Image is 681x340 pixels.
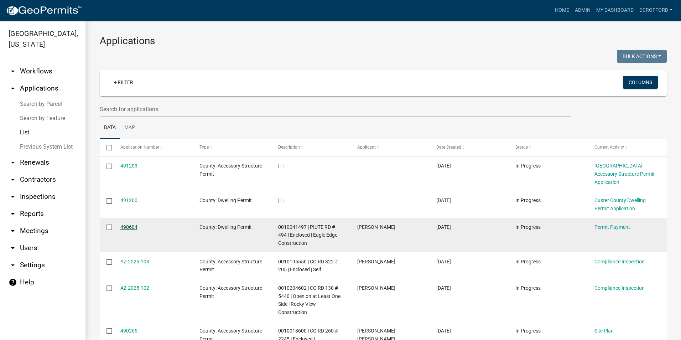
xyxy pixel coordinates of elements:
span: In Progress [515,197,541,203]
a: AZ-2025-103 [120,259,149,264]
span: 0010204602 | CO RD 130 # 5440 | Open on at Least One Side | Rocky View Construction [278,285,340,315]
span: | | | [278,197,284,203]
button: Bulk Actions [617,50,667,63]
input: Search for applications [100,102,571,117]
span: In Progress [515,224,541,230]
span: County: Dwelling Permit [199,224,252,230]
span: Merlin J. Tomczyk [357,285,395,291]
a: Permit Payment [594,224,630,230]
span: 10/11/2025 [436,197,451,203]
a: 490265 [120,328,137,334]
span: Roy Buchanan [357,224,395,230]
span: 10/09/2025 [436,328,451,334]
a: Compliance Inspection [594,285,645,291]
a: AZ-2025-102 [120,285,149,291]
button: Columns [623,76,658,89]
i: arrow_drop_down [9,210,17,218]
span: County: Accessory Structure Permit [199,285,262,299]
span: 10/11/2025 [436,163,451,169]
span: In Progress [515,163,541,169]
a: Custer County Dwelling Permit Application [594,197,646,211]
span: | | | [278,163,284,169]
a: Data [100,117,120,139]
i: arrow_drop_down [9,192,17,201]
span: 0010195550 | CO RD 322 # 205 | Enclosed | Self [278,259,338,273]
a: Site Plan [594,328,614,334]
a: Admin [572,4,593,17]
a: 491200 [120,197,137,203]
i: arrow_drop_down [9,158,17,167]
span: Current Activity [594,145,624,150]
a: Compliance Inspection [594,259,645,264]
span: Dan Hight [357,259,395,264]
span: County: Accessory Structure Permit [199,163,262,177]
span: County: Accessory Structure Permit [199,259,262,273]
span: 10/09/2025 [436,285,451,291]
datatable-header-cell: Application Number [113,139,192,156]
i: arrow_drop_up [9,84,17,93]
a: dcrofford [636,4,675,17]
span: Applicant [357,145,376,150]
i: arrow_drop_down [9,227,17,235]
span: 0010041497 | PIUTE RD # 494 | Enclosed | Eagle Edge Construction [278,224,337,246]
datatable-header-cell: Description [271,139,350,156]
span: 10/09/2025 [436,224,451,230]
a: 491203 [120,163,137,169]
datatable-header-cell: Status [509,139,588,156]
span: 10/09/2025 [436,259,451,264]
i: arrow_drop_down [9,261,17,269]
span: Date Created [436,145,461,150]
a: 490604 [120,224,137,230]
span: In Progress [515,259,541,264]
span: In Progress [515,285,541,291]
a: [GEOGRAPHIC_DATA] Accessory Structure Permit Application [594,163,655,185]
a: My Dashboard [593,4,636,17]
i: arrow_drop_down [9,175,17,184]
datatable-header-cell: Applicant [350,139,430,156]
i: arrow_drop_down [9,67,17,76]
span: Application Number [120,145,159,150]
span: Type [199,145,209,150]
span: Description [278,145,300,150]
datatable-header-cell: Type [192,139,271,156]
a: Map [120,117,139,139]
h3: Applications [100,35,667,47]
a: Home [552,4,572,17]
datatable-header-cell: Select [100,139,113,156]
span: In Progress [515,328,541,334]
a: + Filter [108,76,139,89]
span: Status [515,145,528,150]
i: arrow_drop_down [9,244,17,252]
span: County: Dwelling Permit [199,197,252,203]
datatable-header-cell: Current Activity [588,139,667,156]
datatable-header-cell: Date Created [430,139,509,156]
i: help [9,278,17,287]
